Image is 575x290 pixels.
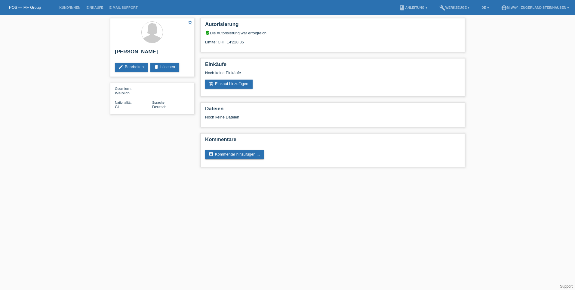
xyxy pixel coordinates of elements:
[439,5,445,11] i: build
[436,6,473,9] a: buildWerkzeuge ▾
[56,6,83,9] a: Kund*innen
[205,115,389,119] div: Noch keine Dateien
[9,5,41,10] a: POS — MF Group
[115,105,121,109] span: Schweiz
[205,71,460,80] div: Noch keine Einkäufe
[209,152,214,157] i: comment
[115,87,131,90] span: Geschlecht
[209,81,214,86] i: add_shopping_cart
[152,101,165,104] span: Sprache
[205,150,264,159] a: commentKommentar hinzufügen ...
[205,21,460,30] h2: Autorisierung
[115,63,148,72] a: editBearbeiten
[205,80,253,89] a: add_shopping_cartEinkauf hinzufügen
[187,20,193,25] i: star_border
[154,65,159,69] i: delete
[501,5,507,11] i: account_circle
[560,284,573,288] a: Support
[106,6,141,9] a: E-Mail Support
[187,20,193,26] a: star_border
[205,35,460,44] div: Limite: CHF 14'228.35
[205,106,460,115] h2: Dateien
[205,30,210,35] i: verified_user
[115,49,189,58] h2: [PERSON_NAME]
[205,30,460,35] div: Die Autorisierung war erfolgreich.
[83,6,106,9] a: Einkäufe
[115,86,152,95] div: Weiblich
[150,63,179,72] a: deleteLöschen
[205,61,460,71] h2: Einkäufe
[478,6,492,9] a: DE ▾
[399,5,405,11] i: book
[396,6,430,9] a: bookAnleitung ▾
[498,6,572,9] a: account_circlem-way - Zugerland Steinhausen ▾
[115,101,131,104] span: Nationalität
[118,65,123,69] i: edit
[152,105,167,109] span: Deutsch
[205,137,460,146] h2: Kommentare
